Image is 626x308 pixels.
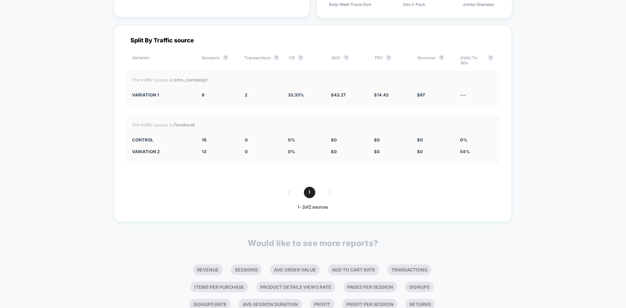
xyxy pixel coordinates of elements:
div: 0% [460,137,493,142]
div: Odds To Win [460,55,493,66]
p: Would like to see more reports? [248,238,378,248]
div: --- [460,92,493,97]
span: Deo 2-Pack [403,2,425,7]
span: 0 % [288,149,295,154]
button: ? [439,55,444,60]
span: 1 [304,187,315,198]
li: Items Per Purchase [190,282,248,292]
div: Transactions [244,55,279,66]
li: Sessions [231,264,262,275]
button: ? [344,55,349,60]
span: $ 0 [417,149,423,154]
div: Variation [132,55,192,66]
li: Transactions [387,264,431,275]
span: 16 [202,137,206,142]
span: 33.33 % [288,92,304,97]
div: Variation 2 [132,149,192,154]
span: $ 0 [374,137,380,142]
div: CR [289,55,322,66]
li: Product Details Views Rate [256,282,335,292]
button: ? [274,55,279,60]
div: AOV [332,55,365,66]
button: ? [223,55,228,60]
strong: sms_campaign [174,77,208,82]
li: Avg Order Value [270,264,320,275]
strong: facebook [174,122,195,127]
li: Revenue [193,264,223,275]
li: Signups [405,282,434,292]
div: 1 - 2 of 2 sources [126,205,500,210]
span: 0 [245,149,248,154]
li: Pages Per Session [343,282,397,292]
div: The traffic source is: [132,77,493,82]
span: Jumbo Shampoo [463,2,494,7]
div: Split By Traffic source [126,37,500,44]
div: CONTROL [132,137,192,142]
span: $ 0 [374,149,380,154]
span: 0 % [288,137,295,142]
li: Add To Cart Rate [328,264,379,275]
span: $ 0 [417,137,423,142]
span: $ 0 [331,137,337,142]
span: $ 87 [417,92,425,97]
div: The traffic source is: [132,122,493,127]
button: ? [386,55,391,60]
span: 2 [245,92,247,97]
span: $ 43.27 [331,92,346,97]
div: Sessions [201,55,234,66]
button: ? [298,55,303,60]
span: $ 14.42 [374,92,389,97]
span: 6 [202,92,204,97]
div: Variation 1 [132,92,192,97]
span: $ 0 [331,149,337,154]
span: Body Wash Travel Size [329,2,371,7]
span: 13 [202,149,206,154]
button: ? [488,55,493,60]
div: Revenue [417,55,450,66]
span: 0 [245,137,248,142]
div: PSV [375,55,408,66]
div: 54% [460,149,493,154]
